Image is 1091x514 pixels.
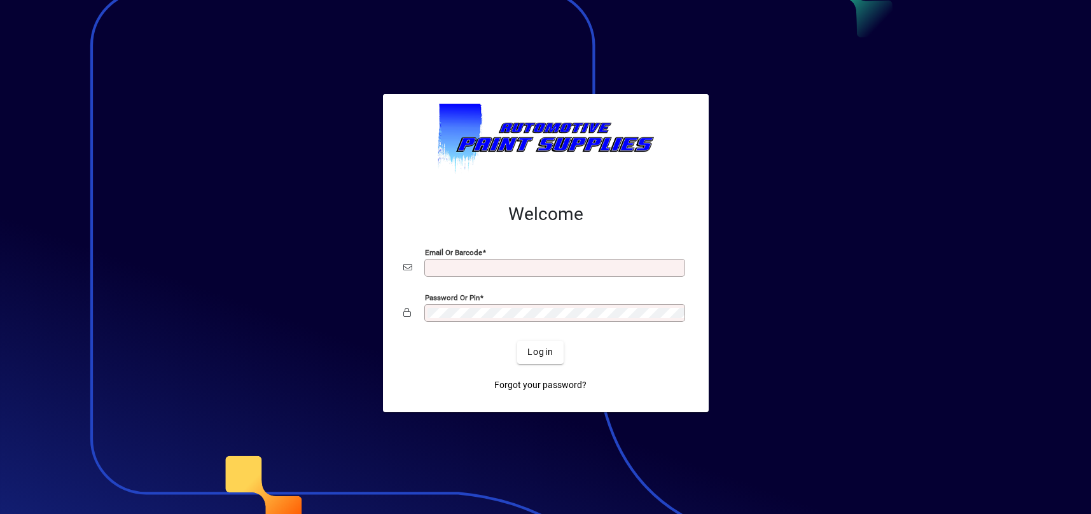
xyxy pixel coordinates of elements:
[403,204,688,225] h2: Welcome
[494,379,587,392] span: Forgot your password?
[425,247,482,256] mat-label: Email or Barcode
[517,341,564,364] button: Login
[425,293,480,302] mat-label: Password or Pin
[489,374,592,397] a: Forgot your password?
[527,345,553,359] span: Login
